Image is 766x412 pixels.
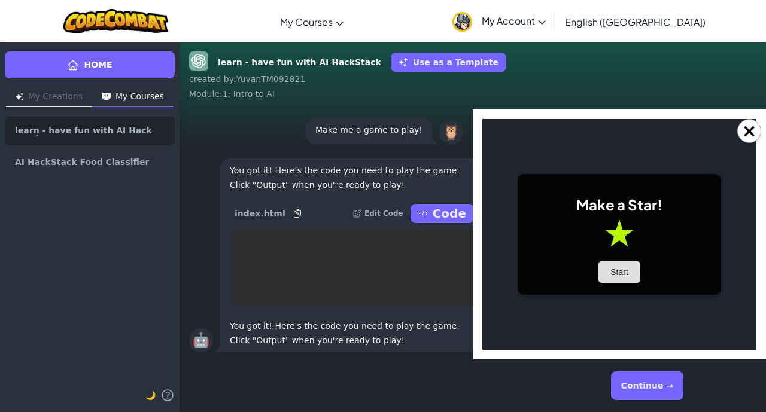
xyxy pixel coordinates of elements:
[47,77,227,94] h1: Make a Star!
[364,209,403,218] p: Edit Code
[63,9,168,33] img: CodeCombat logo
[116,142,158,164] button: Start
[411,204,474,223] button: Code
[559,5,712,38] a: English ([GEOGRAPHIC_DATA])
[565,16,706,28] span: English ([GEOGRAPHIC_DATA])
[218,56,381,69] strong: learn - have fun with AI HackStack
[482,14,546,27] span: My Account
[230,319,479,347] p: You got it! Here's the code you need to play the game. Click "Output" when you're ready to play!
[189,51,208,71] img: GPT-4
[230,163,479,192] p: You got it! Here's the code you need to play the game. Click "Output" when you're ready to play!
[315,123,422,137] p: Make me a game to play!
[5,148,175,176] a: AI HackStack Food Classifier
[5,117,175,145] a: learn - have fun with AI HackStack
[189,74,305,84] span: created by : YuvanTM092821
[452,12,472,32] img: avatar
[235,207,285,219] span: index.html
[6,88,92,107] button: My Creations
[16,93,23,100] img: Icon
[102,93,111,100] img: Icon
[189,88,756,100] div: Module : 1: Intro to AI
[84,59,112,71] span: Home
[274,5,349,38] a: My Courses
[189,328,213,352] div: 🤖
[433,205,466,222] p: Code
[611,371,683,400] button: Continue →
[5,51,175,78] a: Home
[92,88,174,107] button: My Courses
[439,120,463,144] div: 🦉
[446,2,552,40] a: My Account
[352,204,403,223] button: Edit Code
[145,390,156,400] span: 🌙
[280,16,333,28] span: My Courses
[15,126,155,136] span: learn - have fun with AI HackStack
[145,388,156,402] button: 🌙
[15,158,149,166] span: AI HackStack Food Classifier
[391,53,506,72] button: Use as a Template
[737,119,761,143] button: Close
